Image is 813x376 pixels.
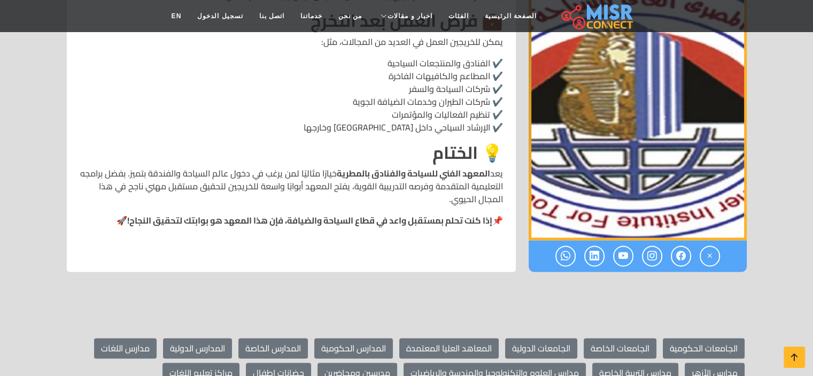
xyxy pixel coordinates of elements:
strong: المعهد الفني للسياحة والفنادق بالمطرية [337,165,490,181]
p: يمكن للخريجين العمل في العديد من المجالات، مثل: [80,35,503,48]
a: المدارس الدولية [163,338,232,358]
a: EN [164,6,190,26]
a: اتصل بنا [251,6,292,26]
a: المدارس الحكومية [314,338,393,358]
p: يعد خيارًا مثاليًا لمن يرغب في دخول عالم السياحة والفندقة بتميز. بفضل برامجه التعليمية المتقدمة و... [80,167,503,205]
a: المدارس الخاصة [238,338,308,358]
a: من نحن [330,6,370,26]
a: خدماتنا [292,6,330,26]
strong: 💡 الختام [432,136,503,168]
a: الجامعات الحكومية [663,338,745,358]
a: اخبار و مقالات [370,6,440,26]
a: المعاهد العليا المعتمدة [399,338,499,358]
strong: إذا كنت تحلم بمستقبل واعد في قطاع السياحة والضيافة، فإن هذا المعهد هو بوابتك لتحقيق النجاح! [127,212,492,228]
a: الجامعات الخاصة [584,338,656,358]
a: الصفحة الرئيسية [477,6,545,26]
a: الفئات [440,6,477,26]
a: الجامعات الدولية [505,338,577,358]
span: اخبار و مقالات [388,11,432,21]
p: ✔️ الفنادق والمنتجعات السياحية ✔️ المطاعم والكافيهات الفاخرة ✔️ شركات السياحة والسفر ✔️ شركات الط... [80,57,503,134]
a: مدارس اللغات [94,338,157,358]
p: 📌 🚀 [80,214,503,227]
img: main.misr_connect [561,3,633,29]
a: تسجيل الدخول [189,6,251,26]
